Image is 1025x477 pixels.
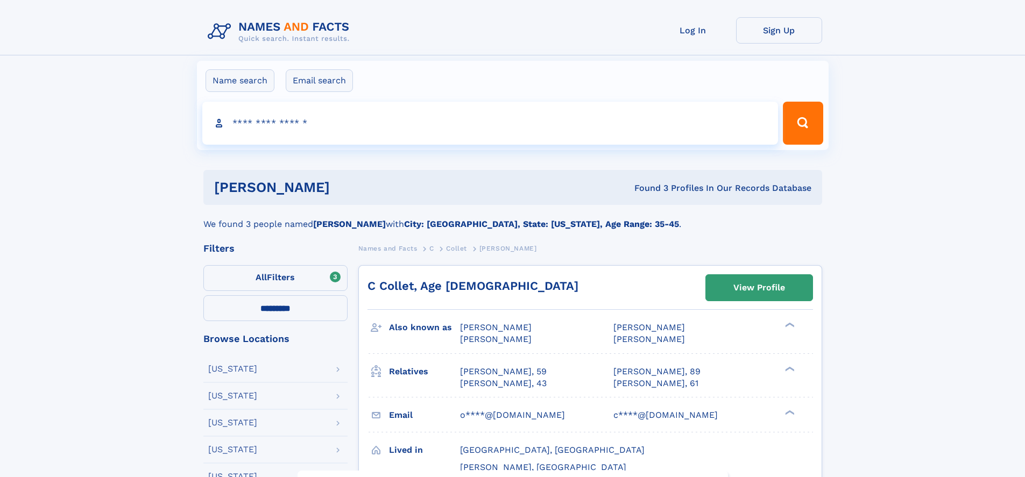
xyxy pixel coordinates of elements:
div: We found 3 people named with . [203,205,822,231]
h3: Email [389,406,460,424]
div: Found 3 Profiles In Our Records Database [482,182,811,194]
span: [PERSON_NAME] [460,334,532,344]
h3: Relatives [389,362,460,381]
label: Name search [206,69,274,92]
a: Collet [446,241,467,255]
label: Email search [286,69,353,92]
b: [PERSON_NAME] [313,219,386,229]
a: C [429,241,434,255]
div: View Profile [733,275,785,300]
span: [PERSON_NAME], [GEOGRAPHIC_DATA] [460,462,626,472]
span: [PERSON_NAME] [479,245,537,252]
input: search input [202,102,779,145]
div: [US_STATE] [208,391,257,400]
div: ❯ [782,409,795,416]
div: Browse Locations [203,334,348,344]
div: ❯ [782,322,795,329]
a: Names and Facts [358,241,418,255]
div: [US_STATE] [208,418,257,427]
a: View Profile [706,275,812,301]
div: ❯ [782,365,795,372]
div: [US_STATE] [208,365,257,373]
a: Sign Up [736,17,822,44]
div: Filters [203,244,348,253]
b: City: [GEOGRAPHIC_DATA], State: [US_STATE], Age Range: 35-45 [404,219,679,229]
label: Filters [203,265,348,291]
img: Logo Names and Facts [203,17,358,46]
a: [PERSON_NAME], 43 [460,378,547,389]
span: [PERSON_NAME] [613,322,685,332]
h1: [PERSON_NAME] [214,181,482,194]
a: C Collet, Age [DEMOGRAPHIC_DATA] [367,279,578,293]
a: Log In [650,17,736,44]
h3: Lived in [389,441,460,459]
span: [GEOGRAPHIC_DATA], [GEOGRAPHIC_DATA] [460,445,645,455]
span: Collet [446,245,467,252]
a: [PERSON_NAME], 61 [613,378,698,389]
span: C [429,245,434,252]
button: Search Button [783,102,823,145]
div: [US_STATE] [208,445,257,454]
span: All [256,272,267,282]
h3: Also known as [389,318,460,337]
span: [PERSON_NAME] [460,322,532,332]
a: [PERSON_NAME], 89 [613,366,701,378]
span: [PERSON_NAME] [613,334,685,344]
a: [PERSON_NAME], 59 [460,366,547,378]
